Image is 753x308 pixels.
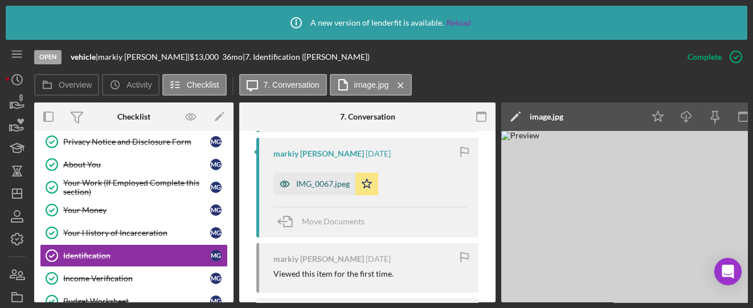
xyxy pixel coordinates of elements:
div: Complete [687,46,722,68]
div: image.jpg [530,112,563,121]
div: Budget Worksheet [63,297,210,306]
label: image.jpg [354,80,389,89]
button: image.jpg [330,74,412,96]
a: Identificationmg [40,244,228,267]
label: Overview [59,80,92,89]
div: Open Intercom Messenger [714,258,742,285]
a: Your History of Incarcerationmg [40,221,228,244]
div: m g [210,227,222,239]
a: Reload [447,18,471,27]
div: Open [34,50,62,64]
div: m g [210,273,222,284]
div: Identification [63,251,210,260]
span: $13,000 [190,52,219,61]
button: Move Documents [273,207,376,236]
div: Income Verification [63,274,210,283]
div: Privacy Notice and Disclosure Form [63,137,210,146]
a: Your Moneymg [40,199,228,221]
div: 36 mo [222,52,243,61]
div: markiy [PERSON_NAME] | [98,52,190,61]
div: A new version of lenderfit is available. [282,9,471,37]
label: Activity [126,80,152,89]
div: Checklist [117,112,150,121]
a: Income Verificationmg [40,267,228,290]
button: 7. Conversation [239,74,327,96]
div: m g [210,295,222,307]
div: Your Work (If Employed Complete this section) [63,178,210,196]
div: About You [63,160,210,169]
div: | [71,52,98,61]
time: 2025-07-24 16:55 [366,149,391,158]
div: m g [210,159,222,170]
label: 7. Conversation [264,80,320,89]
button: IMG_0067.jpeg [273,173,378,195]
time: 2025-07-24 16:54 [366,254,391,264]
b: vehicle [71,52,96,61]
div: m g [210,136,222,147]
a: About Youmg [40,153,228,176]
div: 7. Conversation [340,112,395,121]
button: Checklist [162,74,227,96]
span: Move Documents [302,216,365,226]
button: Complete [676,46,747,68]
div: markiy [PERSON_NAME] [273,254,364,264]
div: m g [210,204,222,216]
div: markiy [PERSON_NAME] [273,149,364,158]
label: Checklist [187,80,219,89]
div: IMG_0067.jpeg [296,179,350,188]
div: Your Money [63,206,210,215]
div: m g [210,182,222,193]
a: Your Work (If Employed Complete this section)mg [40,176,228,199]
button: Activity [102,74,159,96]
div: m g [210,250,222,261]
div: Viewed this item for the first time. [273,269,394,278]
div: | 7. Identification ([PERSON_NAME]) [243,52,370,61]
a: Privacy Notice and Disclosure Formmg [40,130,228,153]
button: Overview [34,74,99,96]
div: Your History of Incarceration [63,228,210,237]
